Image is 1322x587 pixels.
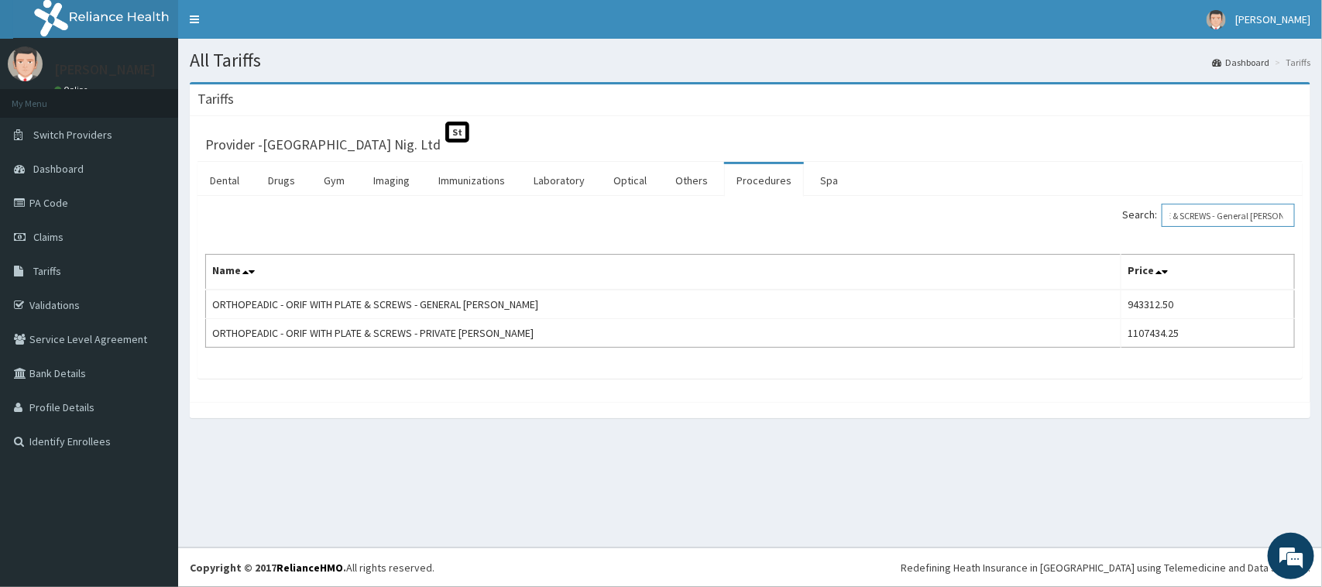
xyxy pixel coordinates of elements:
a: Imaging [361,164,422,197]
img: User Image [8,46,43,81]
a: Spa [808,164,850,197]
span: St [445,122,469,142]
h1: All Tariffs [190,50,1310,70]
span: Switch Providers [33,128,112,142]
a: Procedures [724,164,804,197]
li: Tariffs [1271,56,1310,69]
a: Optical [601,164,659,197]
td: ORTHOPEADIC - ORIF WITH PLATE & SCREWS - GENERAL [PERSON_NAME] [206,290,1121,319]
img: User Image [1207,10,1226,29]
span: Tariffs [33,264,61,278]
footer: All rights reserved. [178,548,1322,587]
td: 1107434.25 [1121,319,1295,348]
input: Search: [1162,204,1295,227]
td: ORTHOPEADIC - ORIF WITH PLATE & SCREWS - PRIVATE [PERSON_NAME] [206,319,1121,348]
div: Redefining Heath Insurance in [GEOGRAPHIC_DATA] using Telemedicine and Data Science! [901,560,1310,575]
span: [PERSON_NAME] [1235,12,1310,26]
span: We're online! [90,195,214,352]
a: Others [663,164,720,197]
a: Dental [197,164,252,197]
a: RelianceHMO [276,561,343,575]
a: Immunizations [426,164,517,197]
a: Laboratory [521,164,597,197]
p: [PERSON_NAME] [54,63,156,77]
th: Name [206,255,1121,290]
div: Minimize live chat window [254,8,291,45]
a: Dashboard [1212,56,1269,69]
th: Price [1121,255,1295,290]
textarea: Type your message and hit 'Enter' [8,423,295,477]
td: 943312.50 [1121,290,1295,319]
h3: Tariffs [197,92,234,106]
a: Online [54,84,91,95]
span: Dashboard [33,162,84,176]
a: Gym [311,164,357,197]
a: Drugs [256,164,307,197]
h3: Provider - [GEOGRAPHIC_DATA] Nig. Ltd [205,138,441,152]
span: Claims [33,230,64,244]
strong: Copyright © 2017 . [190,561,346,575]
div: Chat with us now [81,87,260,107]
label: Search: [1122,204,1295,227]
img: d_794563401_company_1708531726252_794563401 [29,77,63,116]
